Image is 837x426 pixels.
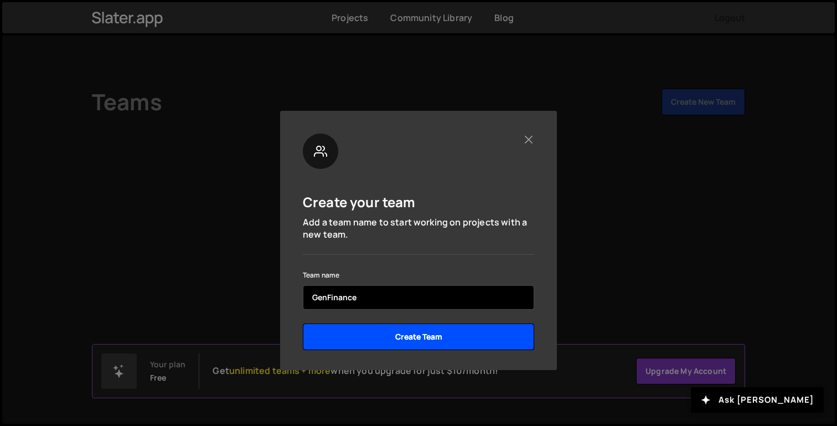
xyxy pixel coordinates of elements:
p: Add a team name to start working on projects with a new team. [303,216,534,241]
button: Close [523,134,534,145]
input: Create Team [303,324,534,350]
button: Ask [PERSON_NAME] [691,387,824,413]
h5: Create your team [303,193,416,211]
label: Team name [303,270,339,281]
input: name [303,285,534,310]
